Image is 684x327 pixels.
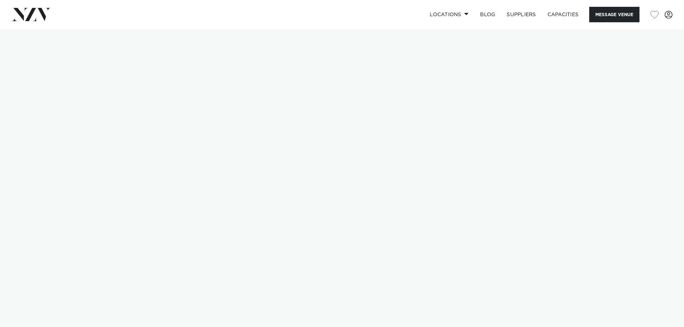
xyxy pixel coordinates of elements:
img: nzv-logo.png [11,8,51,21]
a: Capacities [542,7,585,22]
a: Locations [424,7,474,22]
a: SUPPLIERS [501,7,541,22]
a: BLOG [474,7,501,22]
button: Message Venue [589,7,639,22]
